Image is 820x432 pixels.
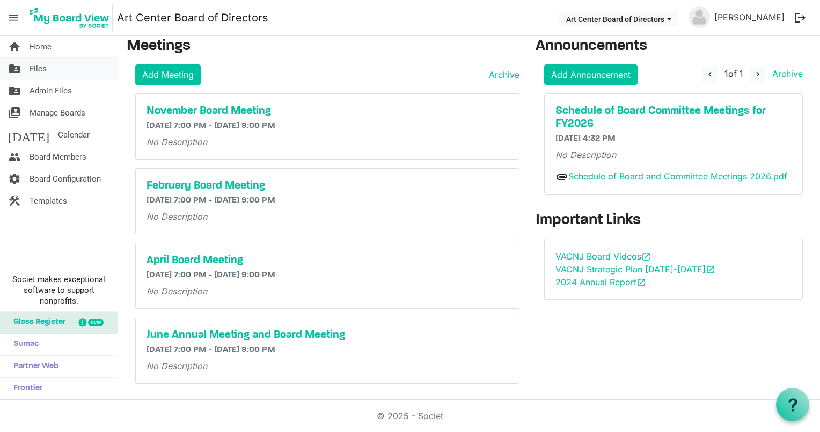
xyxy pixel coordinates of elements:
span: of 1 [724,68,743,79]
span: Board Configuration [30,168,101,190]
span: [DATE] [8,124,49,146]
a: February Board Meeting [147,179,508,192]
p: No Description [147,135,508,148]
span: Societ makes exceptional software to support nonprofits. [5,274,113,306]
span: Partner Web [8,356,58,377]
span: Manage Boards [30,102,85,124]
a: Add Announcement [544,64,638,85]
span: open_in_new [641,252,651,262]
span: construction [8,190,21,212]
span: Glass Register [8,312,65,333]
span: 1 [724,68,728,79]
img: no-profile-picture.svg [689,6,710,28]
span: folder_shared [8,80,21,102]
h6: [DATE] 7:00 PM - [DATE] 9:00 PM [147,345,508,355]
span: attachment [555,170,568,183]
span: switch_account [8,102,21,124]
button: navigate_before [702,67,717,83]
a: November Board Meeting [147,105,508,118]
span: Board Members [30,146,86,168]
button: navigate_next [750,67,765,83]
span: Calendar [58,124,90,146]
a: 2024 Annual Reportopen_in_new [555,277,646,287]
h3: Important Links [536,212,811,230]
h6: [DATE] 7:00 PM - [DATE] 9:00 PM [147,270,508,280]
p: No Description [147,359,508,372]
button: logout [789,6,811,29]
span: folder_shared [8,58,21,80]
a: VACNJ Board Videosopen_in_new [555,251,651,262]
a: [PERSON_NAME] [710,6,789,28]
span: navigate_before [705,69,715,79]
h6: [DATE] 7:00 PM - [DATE] 9:00 PM [147,121,508,131]
h3: Announcements [536,38,811,56]
p: No Description [555,148,792,161]
a: June Annual Meeting and Board Meeting [147,329,508,342]
span: navigate_next [753,69,763,79]
a: Add Meeting [135,64,201,85]
a: Schedule of Board Committee Meetings for FY2026 [555,105,792,131]
span: open_in_new [706,265,715,275]
span: Admin Files [30,80,72,102]
a: © 2025 - Societ [377,411,443,421]
span: Files [30,58,47,80]
h6: [DATE] 7:00 PM - [DATE] 9:00 PM [147,196,508,206]
span: people [8,146,21,168]
span: settings [8,168,21,190]
span: menu [3,8,24,28]
a: My Board View Logo [26,4,117,31]
span: Sumac [8,334,39,355]
span: Home [30,36,52,57]
a: Schedule of Board and Committee Meetings 2026.pdf [568,171,787,182]
div: new [88,319,104,326]
span: [DATE] 4:32 PM [555,134,616,143]
a: VACNJ Strategic Plan [DATE]-[DATE]open_in_new [555,264,715,275]
img: My Board View Logo [26,4,113,31]
span: open_in_new [636,278,646,287]
a: Archive [485,68,519,81]
a: April Board Meeting [147,254,508,267]
p: No Description [147,210,508,223]
a: Art Center Board of Directors [117,7,268,28]
h3: Meetings [127,38,519,56]
span: home [8,36,21,57]
button: Art Center Board of Directors dropdownbutton [559,11,678,26]
a: Archive [768,68,803,79]
span: Frontier [8,378,42,399]
p: No Description [147,285,508,298]
span: Templates [30,190,67,212]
